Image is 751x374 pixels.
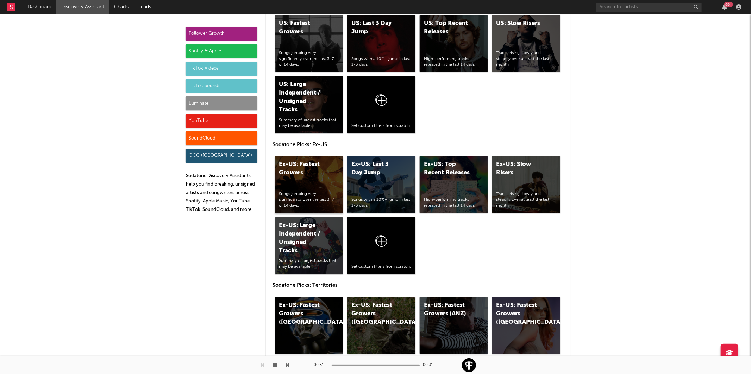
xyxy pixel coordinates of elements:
div: Ex-US: Last 3 Day Jump [351,160,399,177]
div: US: Top Recent Releases [424,19,472,36]
div: Set custom filters from scratch. [351,264,411,270]
div: 00:31 [423,361,437,369]
a: US: Last 3 Day JumpSongs with a 10%+ jump in last 1-3 days. [347,15,415,72]
a: US: Top Recent ReleasesHigh-performing tracks released in the last 14 days. [420,15,488,72]
a: Set custom filters from scratch. [347,76,415,133]
div: US: Last 3 Day Jump [351,19,399,36]
div: Songs jumping very significantly over the last 3, 7, or 14 days. [279,50,339,68]
div: Ex-US: Fastest Growers ([GEOGRAPHIC_DATA]) [496,301,544,327]
div: Luminate [186,96,257,110]
div: SoundCloud [186,131,257,146]
div: Ex-US: Large Independent / Unsigned Tracks [279,221,327,255]
div: 00:31 [314,361,328,369]
div: Tracks rising slowly and steadily over at least the last month. [496,50,556,68]
p: Sodatone Picks: Territories [273,281,563,290]
button: 99+ [722,4,727,10]
p: Sodatone Discovery Assistants help you find breaking, unsigned artists and songwriters across Spo... [186,172,257,214]
div: Follower Growth [186,27,257,41]
a: US: Slow RisersTracks rising slowly and steadily over at least the last month. [492,15,560,72]
div: Ex-US: Fastest Growers (ANZ) [424,301,472,318]
a: Ex-US: Large Independent / Unsigned TracksSummary of largest tracks that may be available. [275,217,343,274]
div: Ex-US: Top Recent Releases [424,160,472,177]
div: Spotify & Apple [186,44,257,58]
div: Songs with a 10%+ jump in last 1-3 days. [351,197,411,209]
div: OCC ([GEOGRAPHIC_DATA]) [186,149,257,163]
div: Ex-US: Fastest Growers [279,160,327,177]
div: Tracks rising slowly and steadily over at least the last month. [496,191,556,209]
a: Ex-US: Fastest Growers ([GEOGRAPHIC_DATA]) [492,297,560,354]
a: Ex-US: Fastest Growers (ANZ) [420,297,488,354]
div: High-performing tracks released in the last 14 days. [424,56,484,68]
input: Search for artists [596,3,702,12]
div: Songs jumping very significantly over the last 3, 7, or 14 days. [279,191,339,209]
div: YouTube [186,114,257,128]
div: US: Slow Risers [496,19,544,28]
div: Songs with a 10%+ jump in last 1-3 days. [351,56,411,68]
a: Ex-US: Slow RisersTracks rising slowly and steadily over at least the last month. [492,156,560,213]
a: Ex-US: Fastest GrowersSongs jumping very significantly over the last 3, 7, or 14 days. [275,156,343,213]
a: Ex-US: Last 3 Day JumpSongs with a 10%+ jump in last 1-3 days. [347,156,415,213]
a: US: Fastest GrowersSongs jumping very significantly over the last 3, 7, or 14 days. [275,15,343,72]
a: Ex-US: Top Recent ReleasesHigh-performing tracks released in the last 14 days. [420,156,488,213]
div: Ex-US: Fastest Growers ([GEOGRAPHIC_DATA]) [279,301,327,327]
div: Ex-US: Fastest Growers ([GEOGRAPHIC_DATA]) [351,301,399,327]
div: Set custom filters from scratch. [351,123,411,129]
p: Sodatone Picks: Ex-US [273,141,563,149]
div: Summary of largest tracks that may be available. [279,258,339,270]
div: TikTok Videos [186,62,257,76]
div: Summary of largest tracks that may be available. [279,117,339,129]
a: Ex-US: Fastest Growers ([GEOGRAPHIC_DATA]) [275,297,343,354]
a: Set custom filters from scratch. [347,217,415,274]
div: Ex-US: Slow Risers [496,160,544,177]
div: TikTok Sounds [186,79,257,93]
div: High-performing tracks released in the last 14 days. [424,197,484,209]
a: US: Large Independent / Unsigned TracksSummary of largest tracks that may be available. [275,76,343,133]
div: US: Large Independent / Unsigned Tracks [279,80,327,114]
div: 99 + [724,2,733,7]
a: Ex-US: Fastest Growers ([GEOGRAPHIC_DATA]) [347,297,415,354]
div: US: Fastest Growers [279,19,327,36]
